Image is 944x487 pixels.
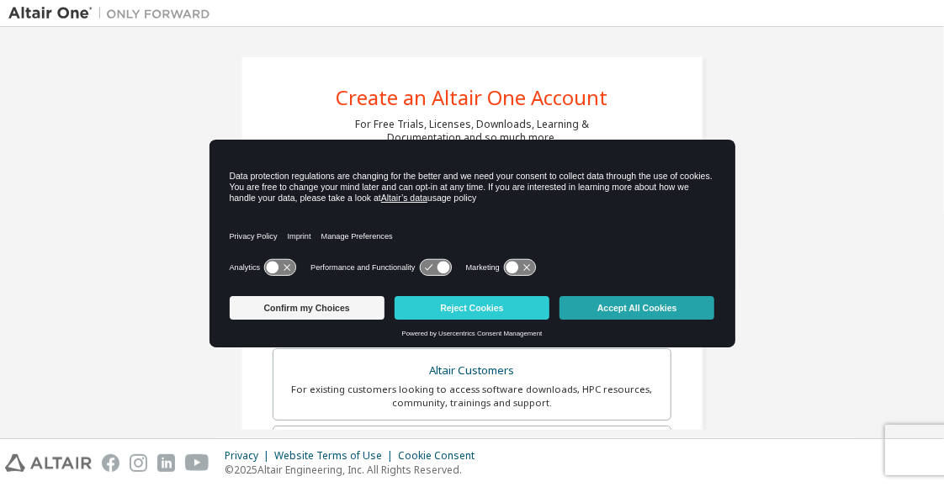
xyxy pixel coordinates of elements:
[157,454,175,472] img: linkedin.svg
[225,449,274,463] div: Privacy
[274,449,398,463] div: Website Terms of Use
[337,87,608,108] div: Create an Altair One Account
[8,5,219,22] img: Altair One
[130,454,147,472] img: instagram.svg
[102,454,119,472] img: facebook.svg
[185,454,209,472] img: youtube.svg
[284,383,660,410] div: For existing customers looking to access software downloads, HPC resources, community, trainings ...
[284,359,660,383] div: Altair Customers
[5,454,92,472] img: altair_logo.svg
[225,463,485,477] p: © 2025 Altair Engineering, Inc. All Rights Reserved.
[398,449,485,463] div: Cookie Consent
[355,118,589,145] div: For Free Trials, Licenses, Downloads, Learning & Documentation and so much more.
